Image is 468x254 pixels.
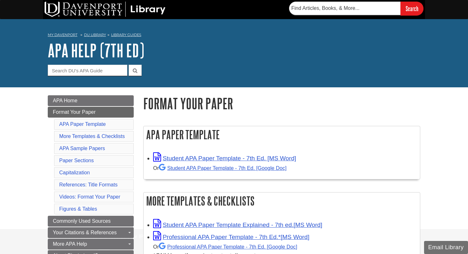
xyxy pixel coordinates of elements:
a: Library Guides [111,33,141,37]
a: APA Sample Papers [59,146,105,151]
a: More APA Help [48,239,134,250]
a: Commonly Used Sources [48,216,134,227]
form: Searches DU Library's articles, books, and more [289,2,423,15]
span: APA Home [53,98,77,103]
a: Format Your Paper [48,107,134,118]
a: Paper Sections [59,158,94,163]
a: DU Library [84,33,106,37]
small: Or [153,244,297,250]
img: DU Library [45,2,166,17]
a: Student APA Paper Template - 7th Ed. [Google Doc] [159,165,287,171]
span: Format Your Paper [53,109,96,115]
a: Link opens in new window [153,155,296,162]
small: Or [153,165,287,171]
a: APA Paper Template [59,121,106,127]
span: Commonly Used Sources [53,218,110,224]
h2: More Templates & Checklists [144,192,420,209]
a: Your Citations & References [48,227,134,238]
a: My Davenport [48,32,77,38]
a: More Templates & Checklists [59,134,125,139]
nav: breadcrumb [48,31,420,41]
a: APA Home [48,95,134,106]
button: Email Library [424,241,468,254]
h1: Format Your Paper [143,95,420,112]
a: Professional APA Paper Template - 7th Ed. [159,244,297,250]
span: More APA Help [53,241,87,247]
span: Your Citations & References [53,230,117,235]
a: References: Title Formats [59,182,117,187]
a: APA Help (7th Ed) [48,40,144,60]
a: Link opens in new window [153,234,309,240]
input: Search DU's APA Guide [48,65,127,76]
input: Find Articles, Books, & More... [289,2,401,15]
h2: APA Paper Template [144,126,420,143]
a: Videos: Format Your Paper [59,194,120,200]
a: Figures & Tables [59,206,97,212]
a: Capitalization [59,170,90,175]
input: Search [401,2,423,15]
a: Link opens in new window [153,221,322,228]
